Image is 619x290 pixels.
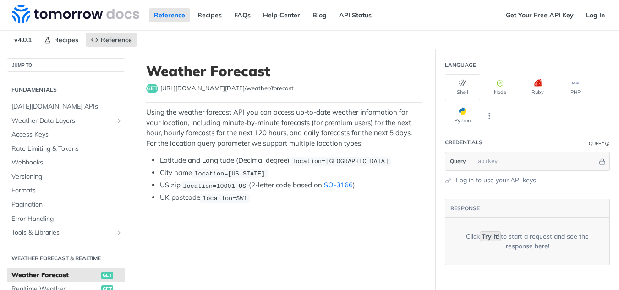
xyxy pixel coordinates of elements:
img: Tomorrow.io Weather API Docs [12,5,139,23]
a: Access Keys [7,128,125,142]
a: Error Handling [7,212,125,226]
button: Ruby [520,74,555,100]
code: location=[US_STATE] [192,169,268,178]
a: Reference [86,33,137,47]
span: get [146,84,158,93]
button: Node [482,74,518,100]
a: Versioning [7,170,125,184]
button: Python [445,103,480,129]
code: Try It! [480,231,501,241]
input: apikey [473,152,597,170]
a: Blog [307,8,332,22]
button: More Languages [482,109,496,123]
button: Show subpages for Tools & Libraries [115,229,123,236]
code: location=[GEOGRAPHIC_DATA] [290,157,391,166]
span: https://api.tomorrow.io/v4/weather/forecast [160,84,294,93]
button: Query [445,152,471,170]
li: US zip (2-letter code based on ) [160,180,422,191]
a: Help Center [258,8,305,22]
h2: Weather Forecast & realtime [7,254,125,263]
button: JUMP TO [7,58,125,72]
a: Get Your Free API Key [501,8,579,22]
div: Credentials [445,138,482,147]
button: Shell [445,74,480,100]
li: Latitude and Longitude (Decimal degree) [160,155,422,166]
span: Query [450,157,466,165]
code: location=SW1 [200,194,250,203]
i: Information [605,142,610,146]
button: PHP [558,74,593,100]
a: API Status [334,8,377,22]
span: v4.0.1 [9,33,37,47]
p: Using the weather forecast API you can access up-to-date weather information for your location, i... [146,107,422,148]
a: Webhooks [7,156,125,170]
a: Log In [581,8,610,22]
a: FAQs [229,8,256,22]
span: Recipes [54,36,78,44]
span: Versioning [11,172,123,181]
a: Reference [149,8,190,22]
span: Pagination [11,200,123,209]
button: Show subpages for Weather Data Layers [115,117,123,125]
a: Pagination [7,198,125,212]
a: Weather Forecastget [7,268,125,282]
button: Hide [597,157,607,166]
h1: Weather Forecast [146,63,422,79]
span: [DATE][DOMAIN_NAME] APIs [11,102,123,111]
svg: More ellipsis [485,112,493,120]
span: Reference [101,36,132,44]
div: Query [589,140,604,147]
a: Log in to use your API keys [456,175,536,185]
span: Access Keys [11,130,123,139]
span: Weather Data Layers [11,116,113,126]
a: Recipes [192,8,227,22]
span: Formats [11,186,123,195]
a: Formats [7,184,125,197]
span: Error Handling [11,214,123,224]
span: Webhooks [11,158,123,167]
span: Weather Forecast [11,271,99,280]
a: Tools & LibrariesShow subpages for Tools & Libraries [7,226,125,240]
li: City name [160,168,422,178]
span: Rate Limiting & Tokens [11,144,123,153]
a: Weather Data LayersShow subpages for Weather Data Layers [7,114,125,128]
a: Rate Limiting & Tokens [7,142,125,156]
button: RESPONSE [450,204,480,213]
span: Tools & Libraries [11,228,113,237]
span: get [101,272,113,279]
a: [DATE][DOMAIN_NAME] APIs [7,100,125,114]
a: Recipes [39,33,83,47]
div: QueryInformation [589,140,610,147]
h2: Fundamentals [7,86,125,94]
a: ISO-3166 [322,181,353,189]
div: Click to start a request and see the response here! [459,232,596,251]
li: UK postcode [160,192,422,203]
code: location=10001 US [181,181,249,191]
div: Language [445,61,476,69]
